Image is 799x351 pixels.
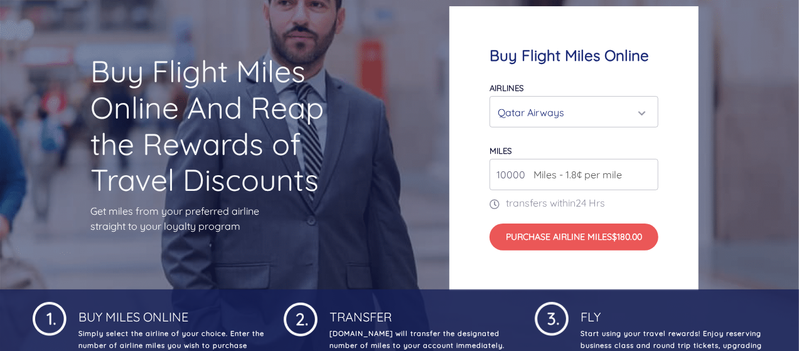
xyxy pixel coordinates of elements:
p: transfers within [490,195,658,210]
p: Get miles from your preferred airline straight to your loyalty program [90,203,350,234]
label: miles [490,146,512,156]
h4: Transfer [328,300,516,325]
h4: Buy Miles Online [77,300,265,325]
span: Miles - 1.8¢ per mile [527,167,622,182]
img: 1 [33,300,67,336]
span: 24 Hrs [576,197,605,209]
button: Purchase Airline Miles$180.00 [490,224,658,251]
span: $180.00 [612,231,642,242]
h1: Buy Flight Miles Online And Reap the Rewards of Travel Discounts [90,53,350,198]
button: Qatar Airways [490,96,658,127]
img: 1 [284,300,318,337]
h4: Buy Flight Miles Online [490,46,658,65]
label: Airlines [490,83,523,93]
div: Qatar Airways [498,100,643,124]
h4: Fly [579,300,767,325]
img: 1 [535,300,569,336]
